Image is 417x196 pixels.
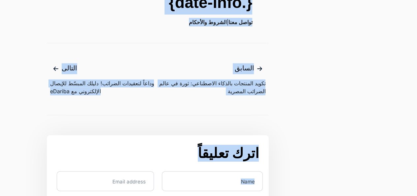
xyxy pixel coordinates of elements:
[57,171,154,191] input: Email address
[47,18,252,26] p: |
[50,63,158,74] span: التالى
[189,18,226,26] a: الشروط والأحكام
[228,18,252,26] a: تواصل معنا
[47,43,269,115] nav: مقالات
[50,79,158,95] span: وداعاً لتعقيدات الضرائب! دليلك المبسّط للإيصال الإلكتروني مع eDariba
[57,145,259,162] h3: اترك تعليقاً
[158,63,265,74] span: السابق
[158,63,265,95] a: السابق تكويد المنتجات بالذكاء الاصطناعي: ثورة في عالم الضرائب المصرية
[162,171,263,191] input: Name
[50,63,158,95] a: التالى وداعاً لتعقيدات الضرائب! دليلك المبسّط للإيصال الإلكتروني مع eDariba
[158,79,265,95] span: تكويد المنتجات بالذكاء الاصطناعي: ثورة في عالم الضرائب المصرية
